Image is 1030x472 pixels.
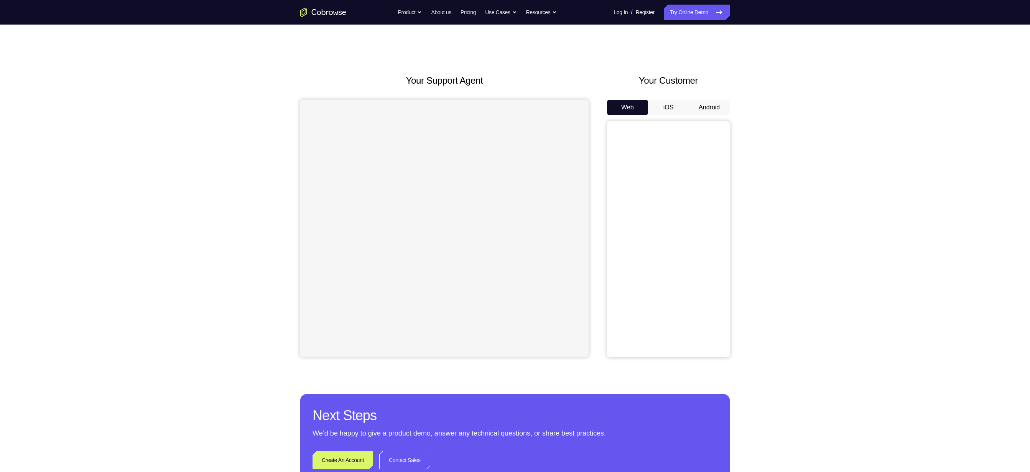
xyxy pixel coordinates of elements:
[648,100,689,115] button: iOS
[664,5,730,20] a: Try Online Demo
[431,5,451,20] a: About us
[300,8,346,17] a: Go to the home page
[300,100,589,357] iframe: Agent
[313,451,373,469] a: Create An Account
[689,100,730,115] button: Android
[485,5,517,20] button: Use Cases
[300,74,589,87] h2: Your Support Agent
[607,100,648,115] button: Web
[313,406,717,425] h2: Next Steps
[461,5,476,20] a: Pricing
[614,5,628,20] a: Log In
[379,451,430,469] a: Contact Sales
[398,5,422,20] button: Product
[631,8,632,17] span: /
[636,5,655,20] a: Register
[526,5,557,20] button: Resources
[313,428,717,439] p: We’d be happy to give a product demo, answer any technical questions, or share best practices.
[607,74,730,87] h2: Your Customer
